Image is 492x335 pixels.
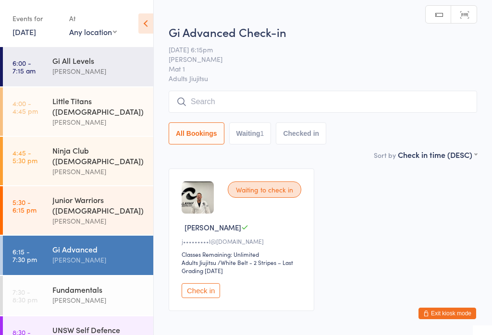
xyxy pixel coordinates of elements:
[182,283,220,298] button: Check in
[52,254,145,265] div: [PERSON_NAME]
[276,122,326,144] button: Checked in
[3,276,153,315] a: 7:30 -8:30 pmFundamentals[PERSON_NAME]
[182,258,216,266] div: Adults Jiujitsu
[52,66,145,77] div: [PERSON_NAME]
[12,288,37,303] time: 7:30 - 8:30 pm
[52,215,145,227] div: [PERSON_NAME]
[52,145,145,166] div: Ninja Club ([DEMOGRAPHIC_DATA])
[52,244,145,254] div: Gi Advanced
[3,47,153,86] a: 6:00 -7:15 amGi All Levels[PERSON_NAME]
[69,26,117,37] div: Any location
[52,284,145,295] div: Fundamentals
[169,24,477,40] h2: Gi Advanced Check-in
[52,117,145,128] div: [PERSON_NAME]
[184,222,241,232] span: [PERSON_NAME]
[228,181,301,198] div: Waiting to check in
[3,137,153,185] a: 4:45 -5:30 pmNinja Club ([DEMOGRAPHIC_DATA])[PERSON_NAME]
[12,149,37,164] time: 4:45 - 5:30 pm
[52,96,145,117] div: Little Titans ([DEMOGRAPHIC_DATA])
[169,122,224,144] button: All Bookings
[374,150,396,160] label: Sort by
[52,55,145,66] div: Gi All Levels
[182,258,293,275] span: / White Belt - 2 Stripes – Last Grading [DATE]
[52,194,145,215] div: Junior Warriors ([DEMOGRAPHIC_DATA])
[169,54,462,64] span: [PERSON_NAME]
[52,166,145,177] div: [PERSON_NAME]
[69,11,117,26] div: At
[169,64,462,73] span: Mat 1
[418,308,476,319] button: Exit kiosk mode
[169,45,462,54] span: [DATE] 6:15pm
[12,99,38,115] time: 4:00 - 4:45 pm
[12,26,36,37] a: [DATE]
[260,130,264,137] div: 1
[229,122,271,144] button: Waiting1
[3,236,153,275] a: 6:15 -7:30 pmGi Advanced[PERSON_NAME]
[12,198,37,214] time: 5:30 - 6:15 pm
[3,186,153,235] a: 5:30 -6:15 pmJunior Warriors ([DEMOGRAPHIC_DATA])[PERSON_NAME]
[182,237,304,245] div: j•••••••••l@[DOMAIN_NAME]
[169,91,477,113] input: Search
[182,250,304,258] div: Classes Remaining: Unlimited
[12,248,37,263] time: 6:15 - 7:30 pm
[398,149,477,160] div: Check in time (DESC)
[182,181,214,214] img: image1679563356.png
[52,295,145,306] div: [PERSON_NAME]
[12,11,60,26] div: Events for
[3,87,153,136] a: 4:00 -4:45 pmLittle Titans ([DEMOGRAPHIC_DATA])[PERSON_NAME]
[169,73,477,83] span: Adults Jiujitsu
[12,59,36,74] time: 6:00 - 7:15 am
